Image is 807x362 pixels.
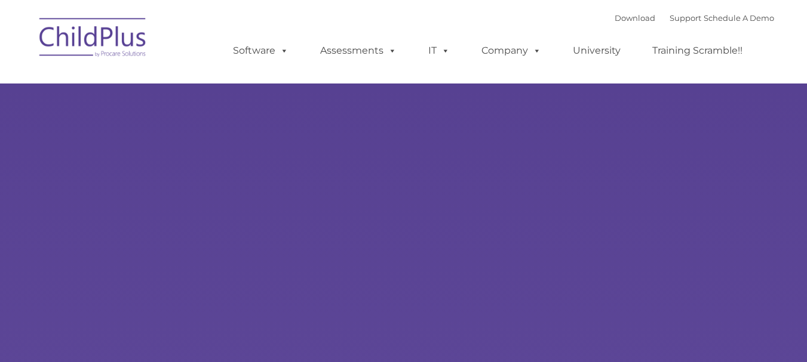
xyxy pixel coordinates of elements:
img: ChildPlus by Procare Solutions [33,10,153,69]
a: Schedule A Demo [704,13,774,23]
a: IT [416,39,462,63]
a: Software [221,39,300,63]
a: Download [615,13,655,23]
a: University [561,39,633,63]
font: | [615,13,774,23]
a: Support [670,13,701,23]
a: Company [470,39,553,63]
a: Training Scramble!! [640,39,754,63]
a: Assessments [308,39,409,63]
